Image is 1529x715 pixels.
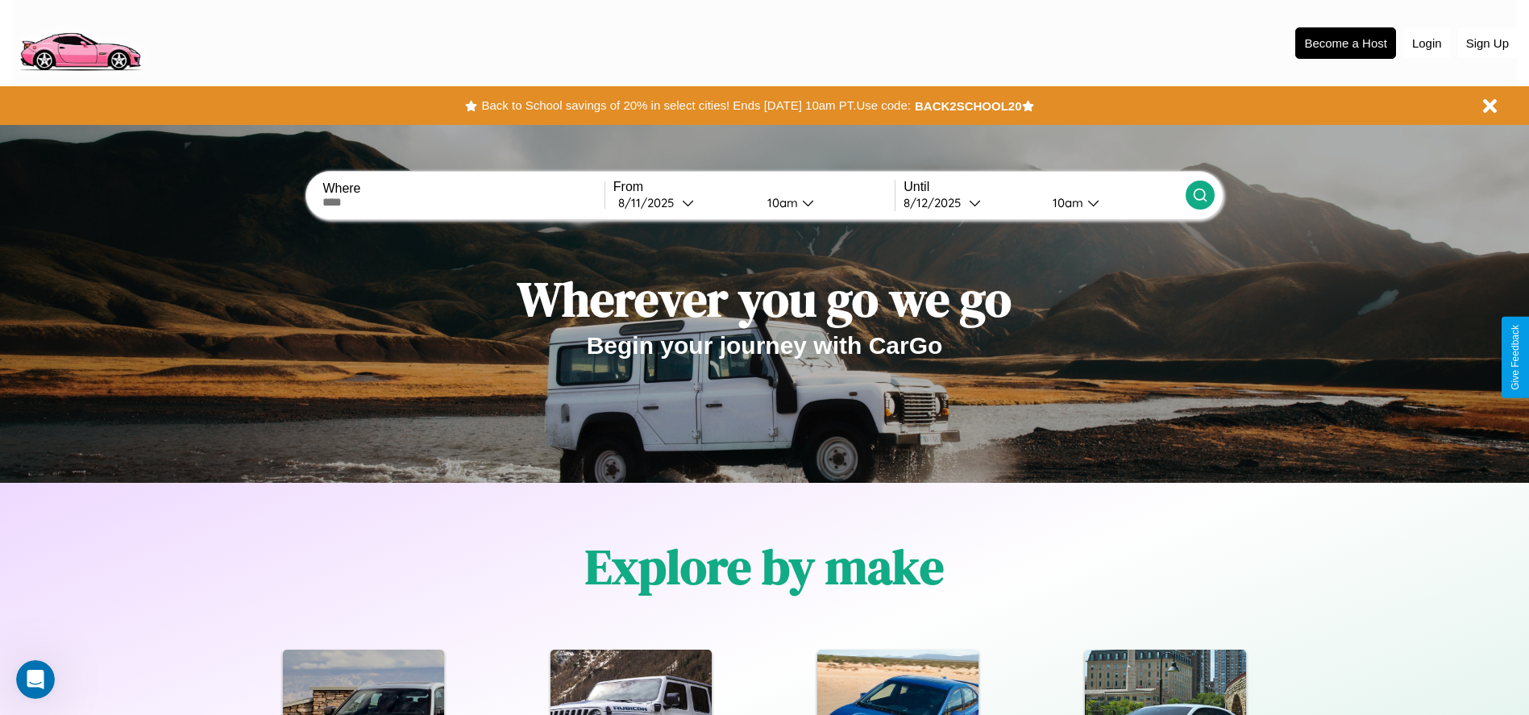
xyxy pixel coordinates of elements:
[1404,28,1450,58] button: Login
[322,181,604,196] label: Where
[613,180,895,194] label: From
[1510,325,1521,390] div: Give Feedback
[613,194,754,211] button: 8/11/2025
[12,8,147,75] img: logo
[759,195,802,210] div: 10am
[904,180,1185,194] label: Until
[1295,27,1396,59] button: Become a Host
[585,534,944,600] h1: Explore by make
[1040,194,1186,211] button: 10am
[904,195,969,210] div: 8 / 12 / 2025
[16,660,55,699] iframe: Intercom live chat
[1458,28,1517,58] button: Sign Up
[754,194,895,211] button: 10am
[915,99,1022,113] b: BACK2SCHOOL20
[618,195,682,210] div: 8 / 11 / 2025
[1045,195,1087,210] div: 10am
[477,94,914,117] button: Back to School savings of 20% in select cities! Ends [DATE] 10am PT.Use code:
